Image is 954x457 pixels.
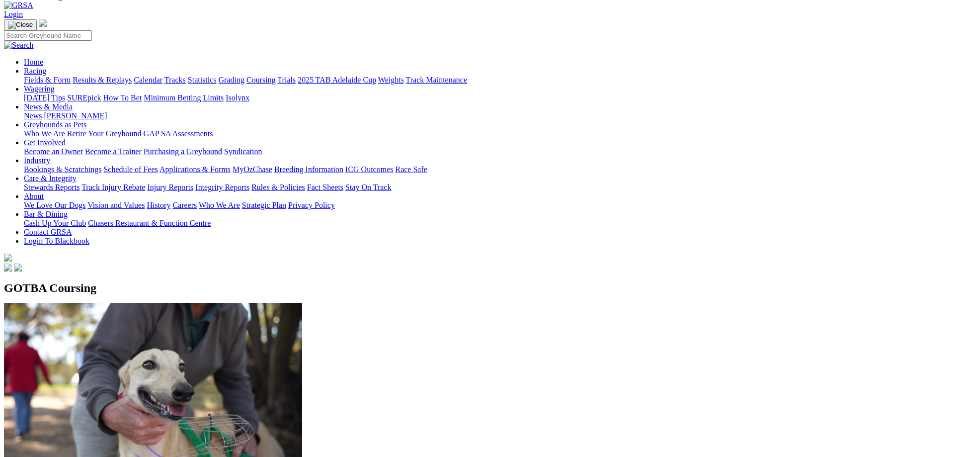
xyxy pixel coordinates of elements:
[226,93,249,102] a: Isolynx
[24,192,44,200] a: About
[39,19,47,27] img: logo-grsa-white.png
[24,102,73,111] a: News & Media
[144,129,213,138] a: GAP SA Assessments
[233,165,272,174] a: MyOzChase
[81,183,145,191] a: Track Injury Rebate
[24,219,950,228] div: Bar & Dining
[345,183,391,191] a: Stay On Track
[172,201,197,209] a: Careers
[4,264,12,272] img: facebook.svg
[395,165,427,174] a: Race Safe
[24,111,42,120] a: News
[14,264,22,272] img: twitter.svg
[24,147,83,156] a: Become an Owner
[24,85,55,93] a: Wagering
[4,19,37,30] button: Toggle navigation
[298,76,376,84] a: 2025 TAB Adelaide Cup
[274,165,343,174] a: Breeding Information
[4,254,12,262] img: logo-grsa-white.png
[103,93,142,102] a: How To Bet
[87,201,145,209] a: Vision and Values
[219,76,244,84] a: Grading
[246,76,276,84] a: Coursing
[24,129,950,138] div: Greyhounds as Pets
[251,183,305,191] a: Rules & Policies
[24,147,950,156] div: Get Involved
[24,156,50,165] a: Industry
[147,183,193,191] a: Injury Reports
[24,120,86,129] a: Greyhounds as Pets
[224,147,262,156] a: Syndication
[24,93,950,102] div: Wagering
[24,93,65,102] a: [DATE] Tips
[24,237,89,245] a: Login To Blackbook
[24,58,43,66] a: Home
[24,165,101,174] a: Bookings & Scratchings
[159,165,231,174] a: Applications & Forms
[24,138,66,147] a: Get Involved
[24,228,72,236] a: Contact GRSA
[85,147,142,156] a: Become a Trainer
[4,30,92,41] input: Search
[134,76,162,84] a: Calendar
[73,76,132,84] a: Results & Replays
[24,183,79,191] a: Stewards Reports
[4,41,34,50] img: Search
[4,1,33,10] img: GRSA
[195,183,249,191] a: Integrity Reports
[4,10,23,18] a: Login
[24,76,71,84] a: Fields & Form
[164,76,186,84] a: Tracks
[24,111,950,120] div: News & Media
[277,76,296,84] a: Trials
[24,219,86,227] a: Cash Up Your Club
[144,93,224,102] a: Minimum Betting Limits
[4,281,96,294] span: GOTBA Coursing
[44,111,107,120] a: [PERSON_NAME]
[67,129,142,138] a: Retire Your Greyhound
[24,183,950,192] div: Care & Integrity
[103,165,158,174] a: Schedule of Fees
[24,129,65,138] a: Who We Are
[406,76,467,84] a: Track Maintenance
[24,210,68,218] a: Bar & Dining
[188,76,217,84] a: Statistics
[8,21,33,29] img: Close
[345,165,393,174] a: ICG Outcomes
[24,201,85,209] a: We Love Our Dogs
[24,174,77,183] a: Care & Integrity
[88,219,211,227] a: Chasers Restaurant & Function Centre
[242,201,286,209] a: Strategic Plan
[288,201,335,209] a: Privacy Policy
[307,183,343,191] a: Fact Sheets
[199,201,240,209] a: Who We Are
[144,147,222,156] a: Purchasing a Greyhound
[24,67,46,75] a: Racing
[147,201,170,209] a: History
[67,93,101,102] a: SUREpick
[24,201,950,210] div: About
[378,76,404,84] a: Weights
[24,165,950,174] div: Industry
[24,76,950,85] div: Racing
